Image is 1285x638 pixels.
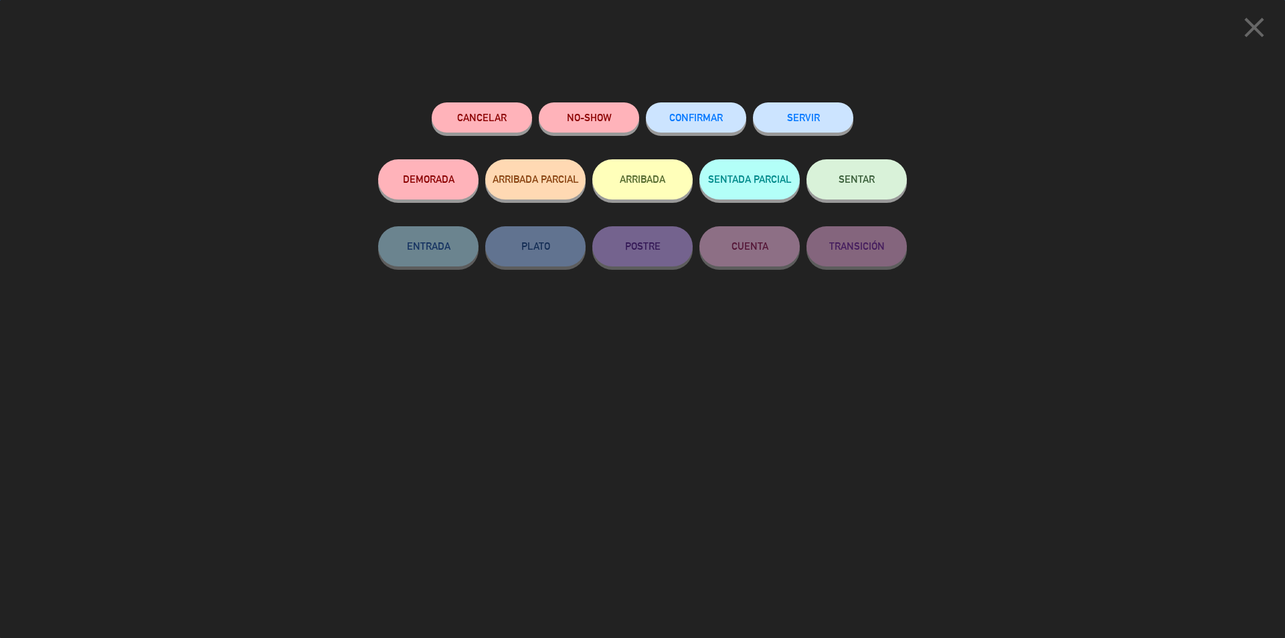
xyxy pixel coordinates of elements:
[592,226,693,266] button: POSTRE
[378,226,479,266] button: ENTRADA
[1237,11,1271,44] i: close
[592,159,693,200] button: ARRIBADA
[493,173,579,185] span: ARRIBADA PARCIAL
[432,102,532,133] button: Cancelar
[839,173,875,185] span: SENTAR
[378,159,479,200] button: DEMORADA
[699,226,800,266] button: CUENTA
[753,102,853,133] button: SERVIR
[485,226,586,266] button: PLATO
[806,159,907,200] button: SENTAR
[539,102,639,133] button: NO-SHOW
[1233,10,1275,50] button: close
[806,226,907,266] button: TRANSICIÓN
[646,102,746,133] button: CONFIRMAR
[485,159,586,200] button: ARRIBADA PARCIAL
[669,112,723,123] span: CONFIRMAR
[699,159,800,200] button: SENTADA PARCIAL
